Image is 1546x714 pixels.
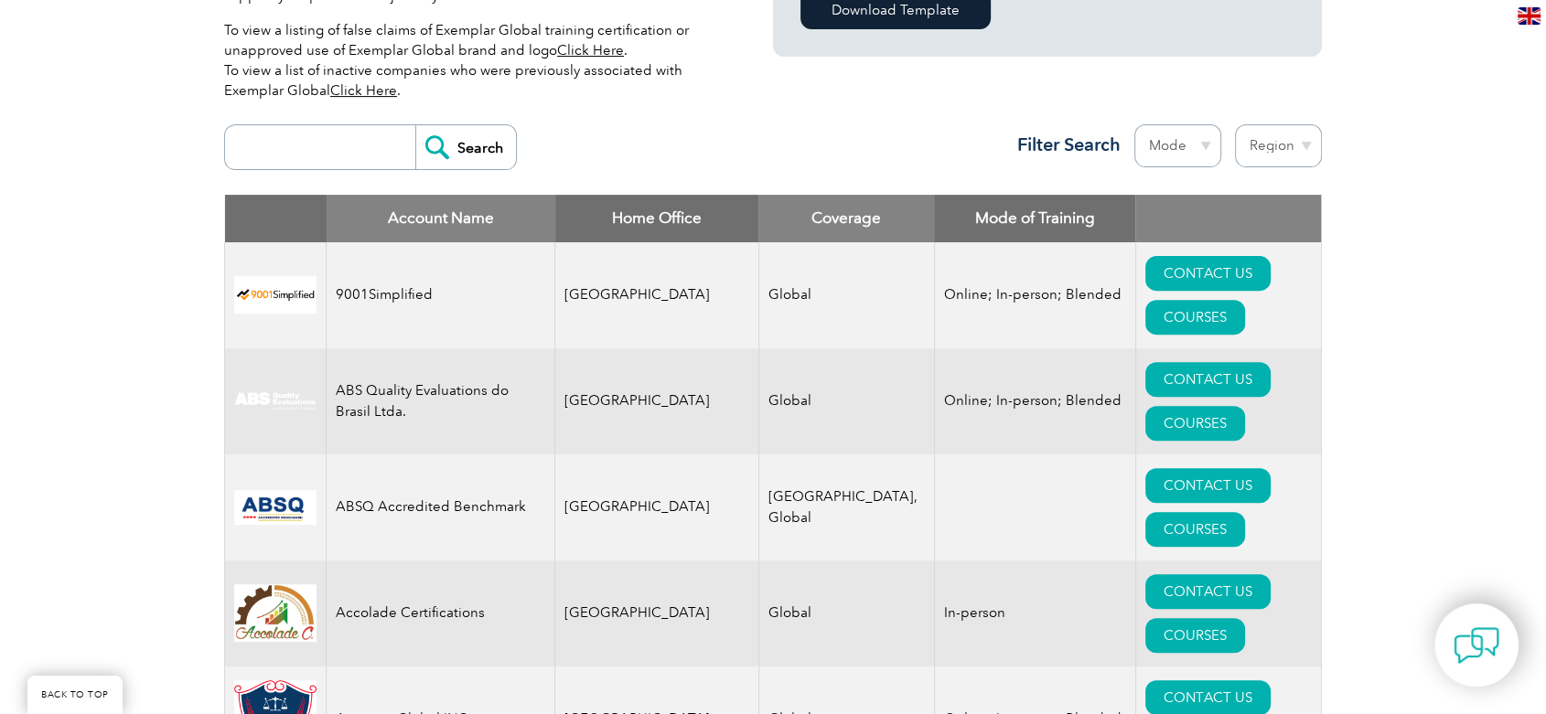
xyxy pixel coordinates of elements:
td: [GEOGRAPHIC_DATA] [555,560,759,666]
a: COURSES [1145,618,1245,653]
td: Global [758,242,934,348]
td: [GEOGRAPHIC_DATA] [555,454,759,560]
a: COURSES [1145,512,1245,547]
p: To view a listing of false claims of Exemplar Global training certification or unapproved use of ... [224,20,718,101]
h3: Filter Search [1006,133,1121,156]
a: CONTACT US [1145,362,1271,397]
a: Click Here [557,42,624,59]
td: Global [758,348,934,454]
th: Account Name: activate to sort column descending [327,195,555,242]
td: 9001Simplified [327,242,555,348]
td: [GEOGRAPHIC_DATA], Global [758,454,934,560]
td: [GEOGRAPHIC_DATA] [555,348,759,454]
th: : activate to sort column ascending [1135,195,1321,242]
input: Search [415,125,516,169]
a: COURSES [1145,406,1245,441]
th: Mode of Training: activate to sort column ascending [934,195,1135,242]
td: ABSQ Accredited Benchmark [327,454,555,560]
td: Accolade Certifications [327,560,555,666]
a: CONTACT US [1145,256,1271,291]
td: Online; In-person; Blended [934,242,1135,348]
img: 1a94dd1a-69dd-eb11-bacb-002248159486-logo.jpg [234,584,317,642]
img: c92924ac-d9bc-ea11-a814-000d3a79823d-logo.jpg [234,391,317,411]
a: Click Here [330,82,397,99]
td: ABS Quality Evaluations do Brasil Ltda. [327,348,555,454]
img: cc24547b-a6e0-e911-a812-000d3a795b83-logo.png [234,490,317,525]
a: COURSES [1145,300,1245,335]
img: en [1518,7,1541,25]
td: Online; In-person; Blended [934,348,1135,454]
td: [GEOGRAPHIC_DATA] [555,242,759,348]
td: Global [758,560,934,666]
a: BACK TO TOP [27,676,123,714]
img: 37c9c059-616f-eb11-a812-002248153038-logo.png [234,276,317,314]
th: Coverage: activate to sort column ascending [758,195,934,242]
img: contact-chat.png [1454,623,1499,668]
a: CONTACT US [1145,574,1271,609]
td: In-person [934,560,1135,666]
th: Home Office: activate to sort column ascending [555,195,759,242]
a: CONTACT US [1145,468,1271,503]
